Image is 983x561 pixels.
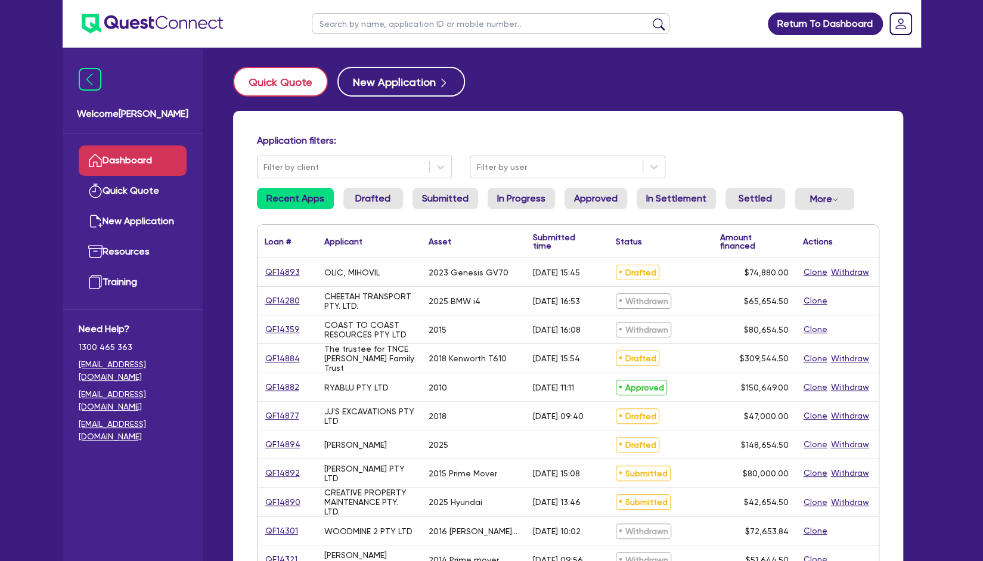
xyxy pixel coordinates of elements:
img: resources [88,244,103,259]
div: JJ'S EXCAVATIONS PTY LTD [324,407,414,426]
div: The trustee for TNCE [PERSON_NAME] Family Trust [324,344,414,373]
img: training [88,275,103,289]
a: Quick Quote [79,176,187,206]
a: QF14882 [265,380,300,394]
button: Clone [803,495,828,509]
a: QF14893 [265,265,300,279]
div: 2023 Genesis GV70 [429,268,508,277]
a: QF14890 [265,495,301,509]
div: [PERSON_NAME] [324,440,387,450]
button: Clone [803,265,828,279]
div: [DATE] 15:08 [533,469,580,478]
div: CREATIVE PROPERTY MAINTENANCE PTY. LTD. [324,488,414,516]
a: [EMAIL_ADDRESS][DOMAIN_NAME] [79,358,187,383]
div: 2010 [429,383,447,392]
button: Clone [803,352,828,365]
div: CHEETAH TRANSPORT PTY. LTD. [324,292,414,311]
a: [EMAIL_ADDRESS][DOMAIN_NAME] [79,388,187,413]
div: 2016 [PERSON_NAME] ST2 18 Pallet Full Mezz [429,526,519,536]
div: [PERSON_NAME] PTY LTD [324,464,414,483]
span: Drafted [616,408,659,424]
span: $42,654.50 [744,497,789,507]
span: Withdrawn [616,322,671,337]
span: $72,653.84 [745,526,789,536]
a: Dropdown toggle [885,8,916,39]
a: New Application [79,206,187,237]
div: [DATE] 16:08 [533,325,581,334]
a: QF14894 [265,438,301,451]
div: Amount financed [720,233,789,250]
img: quick-quote [88,184,103,198]
div: [DATE] 16:53 [533,296,580,306]
div: [DATE] 15:45 [533,268,580,277]
a: Resources [79,237,187,267]
button: Withdraw [830,438,870,451]
span: Welcome [PERSON_NAME] [77,107,188,121]
a: QF14280 [265,294,300,308]
button: Withdraw [830,495,870,509]
span: Approved [616,380,667,395]
span: $47,000.00 [744,411,789,421]
button: Clone [803,323,828,336]
div: RYABLU PTY LTD [324,383,389,392]
a: Approved [565,188,627,209]
h4: Application filters: [257,135,879,146]
span: $309,544.50 [740,354,789,363]
a: QF14877 [265,409,300,423]
a: Settled [725,188,785,209]
img: new-application [88,214,103,228]
a: Dashboard [79,145,187,176]
a: [EMAIL_ADDRESS][DOMAIN_NAME] [79,418,187,443]
span: $80,000.00 [743,469,789,478]
div: 2025 [429,440,448,450]
span: Need Help? [79,322,187,336]
a: Training [79,267,187,297]
a: Drafted [343,188,403,209]
a: QF14301 [265,524,299,538]
button: Clone [803,380,828,394]
img: icon-menu-close [79,68,101,91]
div: 2015 Prime Mover [429,469,497,478]
div: 2018 [429,411,446,421]
button: Clone [803,294,828,308]
span: Drafted [616,265,659,280]
div: [DATE] 11:11 [533,383,574,392]
span: 1300 465 363 [79,341,187,354]
div: OLIC, MIHOVIL [324,268,380,277]
a: In Settlement [637,188,716,209]
div: 2025 BMW i4 [429,296,480,306]
span: Drafted [616,437,659,452]
button: Clone [803,438,828,451]
div: Submitted time [533,233,591,250]
span: $150,649.00 [741,383,789,392]
span: $148,654.50 [741,440,789,450]
input: Search by name, application ID or mobile number... [312,13,669,34]
div: [DATE] 10:02 [533,526,581,536]
button: Clone [803,524,828,538]
span: Drafted [616,351,659,366]
div: WOODMINE 2 PTY LTD [324,526,413,536]
a: Quick Quote [233,67,337,97]
span: Submitted [616,466,671,481]
div: Loan # [265,237,291,246]
button: Withdraw [830,352,870,365]
span: $65,654.50 [744,296,789,306]
span: Withdrawn [616,523,671,539]
button: Withdraw [830,265,870,279]
div: 2025 Hyundai [429,497,482,507]
button: Withdraw [830,466,870,480]
a: Return To Dashboard [768,13,883,35]
a: Recent Apps [257,188,334,209]
span: Submitted [616,494,671,510]
div: 2015 [429,325,446,334]
a: In Progress [488,188,555,209]
div: Actions [803,237,833,246]
div: [DATE] 15:54 [533,354,580,363]
div: 2018 Kenworth T610 [429,354,507,363]
a: QF14892 [265,466,300,480]
span: $74,880.00 [745,268,789,277]
a: Submitted [413,188,478,209]
button: Clone [803,409,828,423]
div: [DATE] 09:40 [533,411,584,421]
a: QF14884 [265,352,300,365]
